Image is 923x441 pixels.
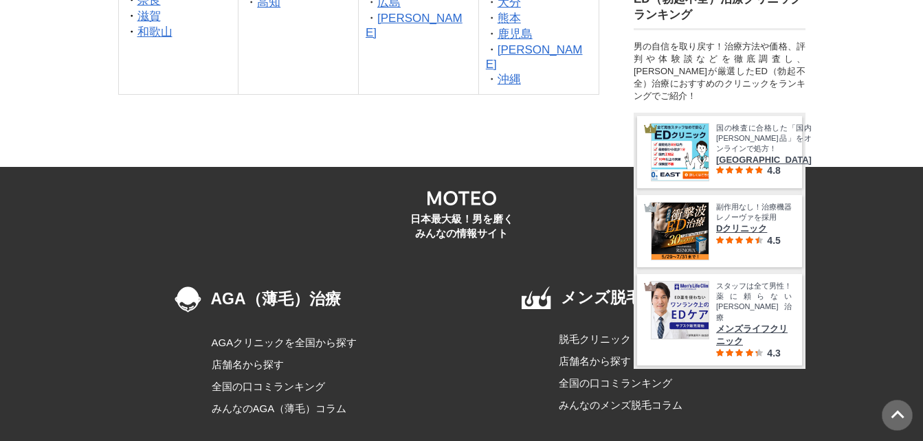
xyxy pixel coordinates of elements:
img: PAGE UP [882,400,913,431]
span: 4.8 [767,165,780,176]
img: icon-footertit02.png [522,286,551,309]
a: 滋賀 [137,10,161,23]
a: みんなのAGA（薄毛）コラム [212,400,402,417]
a: 鹿児島 [498,27,533,41]
span: 副作用なし！治療機器レノーヴァを採用 [716,201,792,223]
a: 沖縄 [498,73,521,86]
a: 全国の口コミランキング [559,375,749,392]
span: メンズライフクリニック [716,323,792,348]
span: [GEOGRAPHIC_DATA] [716,155,812,165]
span: 4.3 [767,348,780,359]
a: 脱毛クリニック・サロンを全国から探す [559,331,749,348]
span: 国の検査に合格した「国内[PERSON_NAME]品」をオンラインで処方！ [716,122,812,154]
span: スタッフは全て男性！薬に頼らない[PERSON_NAME]治療 [716,280,792,323]
span: 4.5 [767,235,780,246]
img: MOTEO [427,190,496,207]
img: Dクリニック レノーヴァ [652,202,709,259]
a: 店舗名から探す [559,353,749,370]
a: AGA（薄毛）治療 [175,286,402,313]
span: Dクリニック [716,223,792,235]
a: AGAクリニックを全国から探す [212,335,402,351]
a: 全国の口コミランキング [212,378,402,395]
a: メンズ脱毛 [522,286,749,309]
img: イースト駅前クリニック [652,123,709,180]
img: icon-footertit01.png [175,286,201,313]
a: みんなのメンズ脱毛コラム [559,397,749,414]
div: 男の自信を取り戻す！治療方法や価格、評判や体験談などを徹底調査し、[PERSON_NAME]が厳選したED（勃起不全）治療におすすめのクリニックをランキングでご紹介！ [634,40,805,102]
img: メンズライフクリニック（Men's Life Clinic）） [652,281,709,338]
a: イースト駅前クリニック 国の検査に合格した「国内[PERSON_NAME]品」をオンラインで処方！ [GEOGRAPHIC_DATA] 4.8 [651,122,792,181]
a: 店舗名から探す [212,357,402,373]
a: [PERSON_NAME] [486,43,583,71]
a: 和歌山 [137,25,173,38]
a: Dクリニック レノーヴァ 副作用なし！治療機器レノーヴァを採用 Dクリニック 4.5 [651,201,792,260]
a: 熊本 [498,12,521,25]
a: メンズライフクリニック（Men's Life Clinic）） スタッフは全て男性！薬に頼らない[PERSON_NAME]治療 メンズライフクリニック 4.3 [651,280,792,359]
a: [PERSON_NAME] [366,12,463,39]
